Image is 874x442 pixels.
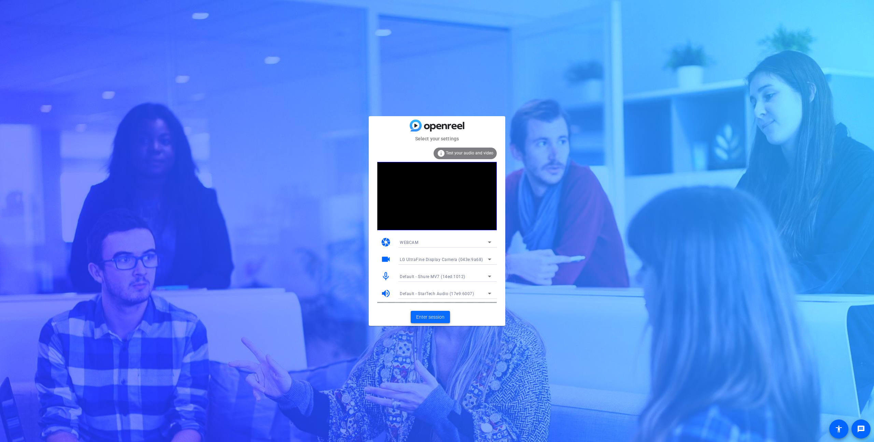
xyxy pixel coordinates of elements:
span: Default - Shure MV7 (14ed:1012) [400,274,465,279]
mat-icon: mic_none [381,271,391,281]
span: Default - StarTech Audio (17e9:6007) [400,291,474,296]
mat-icon: message [857,425,865,433]
mat-icon: videocam [381,254,391,264]
mat-icon: camera [381,237,391,247]
span: LG UltraFine Display Camera (043e:9a68) [400,257,483,262]
span: Enter session [416,314,445,321]
mat-card-subtitle: Select your settings [369,135,505,142]
mat-icon: info [437,149,445,157]
mat-icon: accessibility [835,425,843,433]
button: Enter session [411,311,450,323]
img: blue-gradient.svg [410,120,464,132]
span: Test your audio and video [446,151,493,155]
span: WEBCAM [400,240,418,245]
mat-icon: volume_up [381,288,391,299]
